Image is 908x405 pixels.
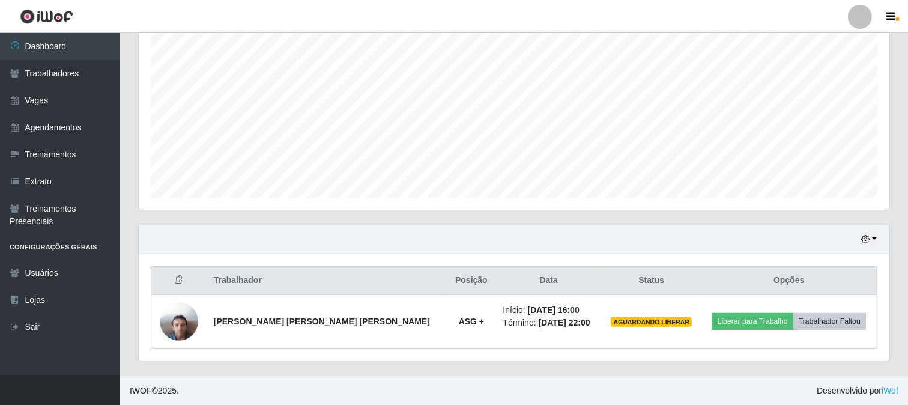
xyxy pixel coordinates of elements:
strong: ASG + [459,317,484,326]
th: Opções [701,267,877,295]
th: Status [602,267,701,295]
li: Término: [503,317,594,329]
li: Início: [503,304,594,317]
time: [DATE] 16:00 [528,305,580,315]
span: IWOF [130,386,152,395]
th: Posição [447,267,495,295]
a: iWof [882,386,898,395]
button: Trabalhador Faltou [793,313,866,330]
span: Desenvolvido por [817,385,898,397]
button: Liberar para Trabalho [712,313,793,330]
span: © 2025 . [130,385,179,397]
img: CoreUI Logo [20,9,73,24]
strong: [PERSON_NAME] [PERSON_NAME] [PERSON_NAME] [214,317,430,326]
img: 1745881058992.jpeg [160,296,198,347]
time: [DATE] 22:00 [539,318,590,327]
span: AGUARDANDO LIBERAR [611,317,692,327]
th: Data [495,267,601,295]
th: Trabalhador [207,267,447,295]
